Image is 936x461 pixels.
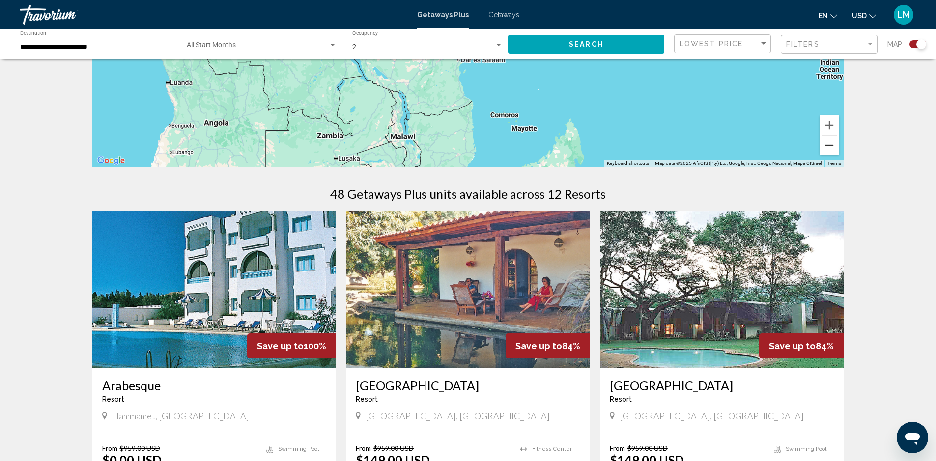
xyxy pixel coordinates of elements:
span: Hammamet, [GEOGRAPHIC_DATA] [112,410,249,421]
span: Resort [102,395,124,403]
span: 2 [352,43,356,51]
a: Arabesque [102,378,327,393]
span: $959.00 USD [627,444,668,452]
span: $959.00 USD [120,444,160,452]
span: From [610,444,625,452]
img: 3715E01X.jpg [92,211,337,368]
span: Save up to [515,341,562,351]
a: Getaways [488,11,519,19]
span: [GEOGRAPHIC_DATA], [GEOGRAPHIC_DATA] [620,410,804,421]
a: Open this area in Google Maps (opens a new window) [95,154,127,167]
button: Filter [781,34,878,54]
span: Save up to [769,341,816,351]
button: Zoom in [820,115,839,135]
a: Getaways Plus [417,11,469,19]
span: en [819,12,828,20]
span: Swimming Pool [278,446,319,452]
img: Google [95,154,127,167]
div: 84% [506,333,590,358]
span: Save up to [257,341,304,351]
button: Change language [819,8,837,23]
div: 100% [247,333,336,358]
span: Map data ©2025 AfriGIS (Pty) Ltd, Google, Inst. Geogr. Nacional, Mapa GISrael [655,161,822,166]
span: Map [887,37,902,51]
h1: 48 Getaways Plus units available across 12 Resorts [330,187,606,201]
span: [GEOGRAPHIC_DATA], [GEOGRAPHIC_DATA] [366,410,550,421]
span: Filters [786,40,820,48]
span: Lowest Price [680,40,743,48]
button: Zoom out [820,136,839,155]
span: Swimming Pool [786,446,826,452]
button: Change currency [852,8,876,23]
span: $959.00 USD [373,444,414,452]
span: Resort [610,395,632,403]
div: 84% [759,333,844,358]
span: USD [852,12,867,20]
a: [GEOGRAPHIC_DATA] [356,378,580,393]
span: From [102,444,117,452]
span: Resort [356,395,378,403]
img: 2944E01X.jpg [600,211,844,368]
a: [GEOGRAPHIC_DATA] [610,378,834,393]
mat-select: Sort by [680,40,768,48]
span: Fitness Center [532,446,572,452]
button: User Menu [891,4,916,25]
iframe: Button to launch messaging window [897,422,928,453]
a: Travorium [20,5,407,25]
span: LM [897,10,910,20]
a: Terms [827,161,841,166]
span: From [356,444,371,452]
img: 5888E01X.jpg [346,211,590,368]
span: Search [569,41,603,49]
button: Keyboard shortcuts [607,160,649,167]
button: Search [508,35,664,53]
